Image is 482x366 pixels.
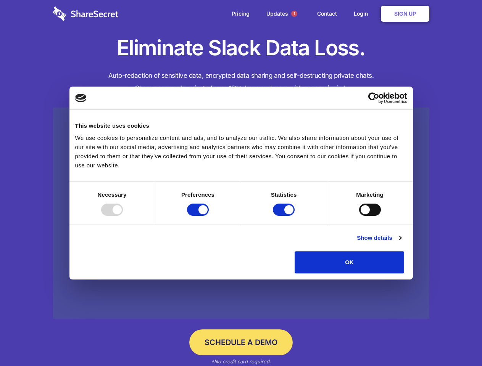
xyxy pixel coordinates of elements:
strong: Necessary [98,191,127,198]
img: logo [75,94,87,102]
a: Contact [310,2,345,26]
a: Sign Up [381,6,429,22]
a: Login [346,2,379,26]
strong: Preferences [181,191,214,198]
h4: Auto-redaction of sensitive data, encrypted data sharing and self-destructing private chats. Shar... [53,69,429,95]
span: 1 [291,11,297,17]
strong: Marketing [356,191,384,198]
div: This website uses cookies [75,121,407,130]
a: Show details [357,233,401,242]
a: Wistia video thumbnail [53,108,429,319]
em: *No credit card required. [211,358,271,364]
div: We use cookies to personalize content and ads, and to analyze our traffic. We also share informat... [75,133,407,170]
a: Pricing [224,2,257,26]
a: Usercentrics Cookiebot - opens in a new window [340,92,407,104]
strong: Statistics [271,191,297,198]
button: OK [295,251,404,273]
img: logo-wordmark-white-trans-d4663122ce5f474addd5e946df7df03e33cb6a1c49d2221995e7729f52c070b2.svg [53,6,118,21]
h1: Eliminate Slack Data Loss. [53,34,429,62]
a: Schedule a Demo [189,329,293,355]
